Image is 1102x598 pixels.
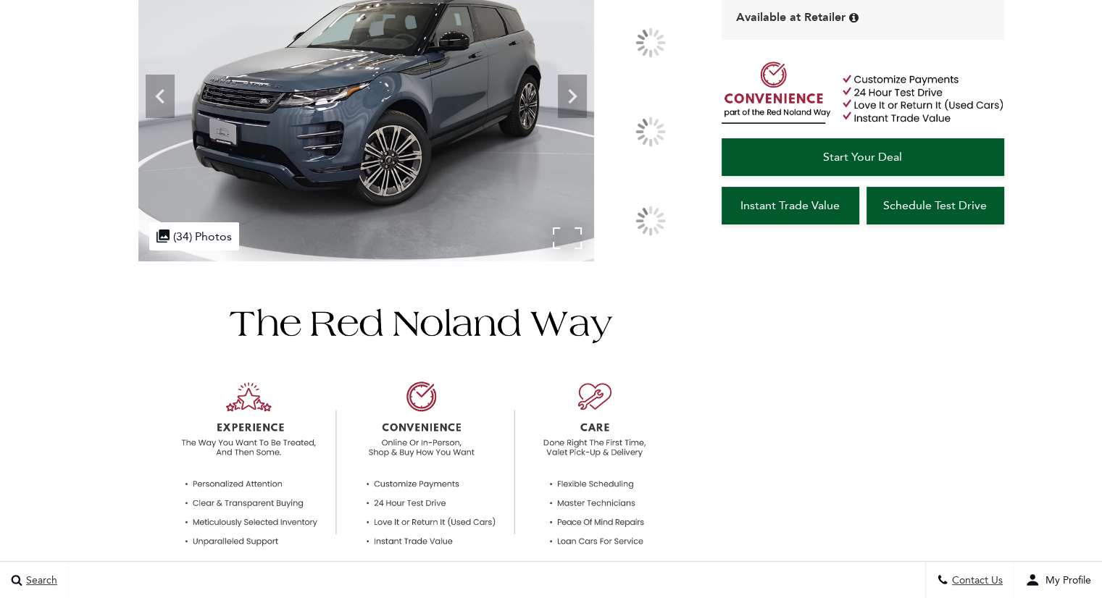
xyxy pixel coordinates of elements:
span: Instant Trade Value [740,198,840,212]
a: Start Your Deal [722,138,1004,176]
span: Schedule Test Drive [883,198,987,212]
span: Start Your Deal [823,150,902,164]
span: My Profile [1040,574,1091,586]
a: Instant Trade Value [722,187,859,224]
div: (34) Photos [149,222,239,250]
button: user-profile-menu [1014,562,1102,598]
span: Contact Us [948,574,1003,586]
iframe: YouTube video player [722,232,1004,460]
span: Available at Retailer [736,9,846,25]
span: Search [22,574,57,586]
div: Vehicle is in stock and ready for immediate delivery. Due to demand, availability is subject to c... [849,12,859,23]
a: Schedule Test Drive [867,187,1004,224]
